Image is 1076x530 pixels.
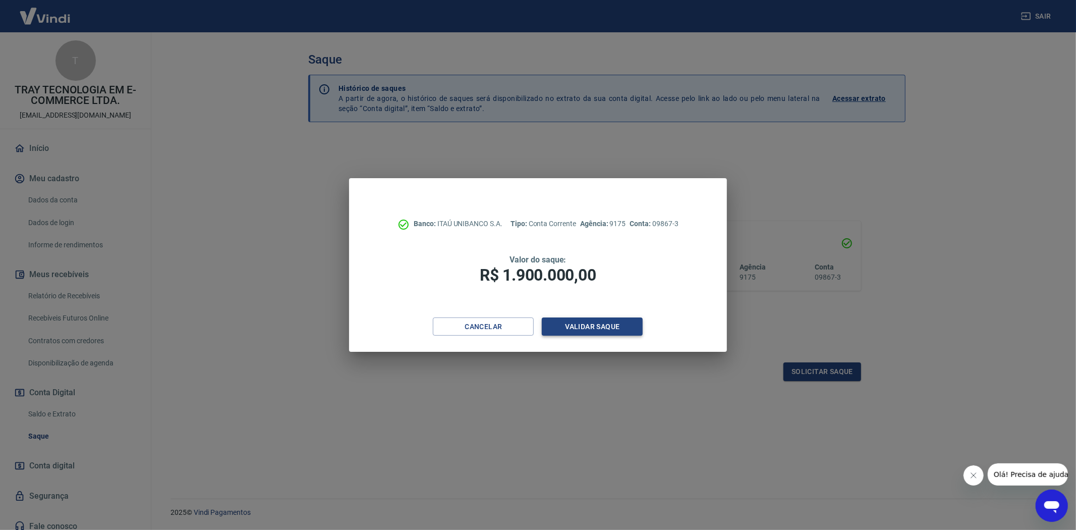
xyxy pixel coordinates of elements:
button: Cancelar [433,317,534,336]
span: Valor do saque: [509,255,566,264]
span: R$ 1.900.000,00 [480,266,596,285]
p: Conta Corrente [511,219,576,229]
span: Tipo: [511,220,529,228]
p: 09867-3 [630,219,678,229]
span: Conta: [630,220,652,228]
span: Agência: [580,220,610,228]
span: Banco: [414,220,437,228]
span: Olá! Precisa de ajuda? [6,7,85,15]
p: 9175 [580,219,626,229]
iframe: Mensagem da empresa [988,463,1068,486]
iframe: Botão para abrir a janela de mensagens [1036,490,1068,522]
button: Validar saque [542,317,643,336]
p: ITAÚ UNIBANCO S.A. [414,219,502,229]
iframe: Fechar mensagem [964,465,984,486]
